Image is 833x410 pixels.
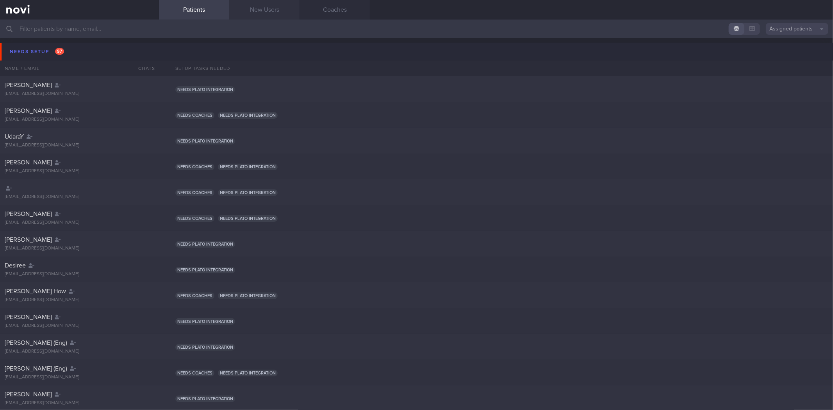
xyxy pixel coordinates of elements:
[175,396,235,402] span: Needs plato integration
[5,262,26,269] span: Desiree
[218,164,278,170] span: Needs plato integration
[5,323,154,329] div: [EMAIL_ADDRESS][DOMAIN_NAME]
[175,112,214,119] span: Needs coaches
[175,292,214,299] span: Needs coaches
[5,314,52,320] span: [PERSON_NAME]
[218,292,278,299] span: Needs plato integration
[5,246,154,251] div: [EMAIL_ADDRESS][DOMAIN_NAME]
[218,189,278,196] span: Needs plato integration
[766,23,828,35] button: Assigned patients
[218,215,278,222] span: Needs plato integration
[175,138,235,144] span: Needs plato integration
[5,237,52,243] span: [PERSON_NAME]
[5,220,154,226] div: [EMAIL_ADDRESS][DOMAIN_NAME]
[175,215,214,222] span: Needs coaches
[175,318,235,325] span: Needs plato integration
[175,267,235,273] span: Needs plato integration
[5,340,67,346] span: [PERSON_NAME] (Eng)
[5,349,154,355] div: [EMAIL_ADDRESS][DOMAIN_NAME]
[5,159,52,166] span: [PERSON_NAME]
[5,211,52,217] span: [PERSON_NAME]
[5,194,154,200] div: [EMAIL_ADDRESS][DOMAIN_NAME]
[5,108,52,114] span: [PERSON_NAME]
[5,168,154,174] div: [EMAIL_ADDRESS][DOMAIN_NAME]
[128,61,159,76] div: Chats
[5,91,154,97] div: [EMAIL_ADDRESS][DOMAIN_NAME]
[55,48,64,55] span: 97
[5,365,67,372] span: [PERSON_NAME] (Eng)
[218,370,278,376] span: Needs plato integration
[175,370,214,376] span: Needs coaches
[5,288,66,294] span: [PERSON_NAME] How
[5,143,154,148] div: [EMAIL_ADDRESS][DOMAIN_NAME]
[5,297,154,303] div: [EMAIL_ADDRESS][DOMAIN_NAME]
[175,164,214,170] span: Needs coaches
[175,241,235,248] span: Needs plato integration
[5,117,154,123] div: [EMAIL_ADDRESS][DOMAIN_NAME]
[171,61,833,76] div: Setup tasks needed
[5,400,154,406] div: [EMAIL_ADDRESS][DOMAIN_NAME]
[5,82,52,88] span: [PERSON_NAME]
[175,189,214,196] span: Needs coaches
[5,374,154,380] div: [EMAIL_ADDRESS][DOMAIN_NAME]
[175,344,235,351] span: Needs plato integration
[8,46,66,57] div: Needs setup
[5,271,154,277] div: [EMAIL_ADDRESS][DOMAIN_NAME]
[218,112,278,119] span: Needs plato integration
[5,391,52,398] span: [PERSON_NAME]
[175,86,235,93] span: Needs plato integration
[5,134,24,140] span: UdaraY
